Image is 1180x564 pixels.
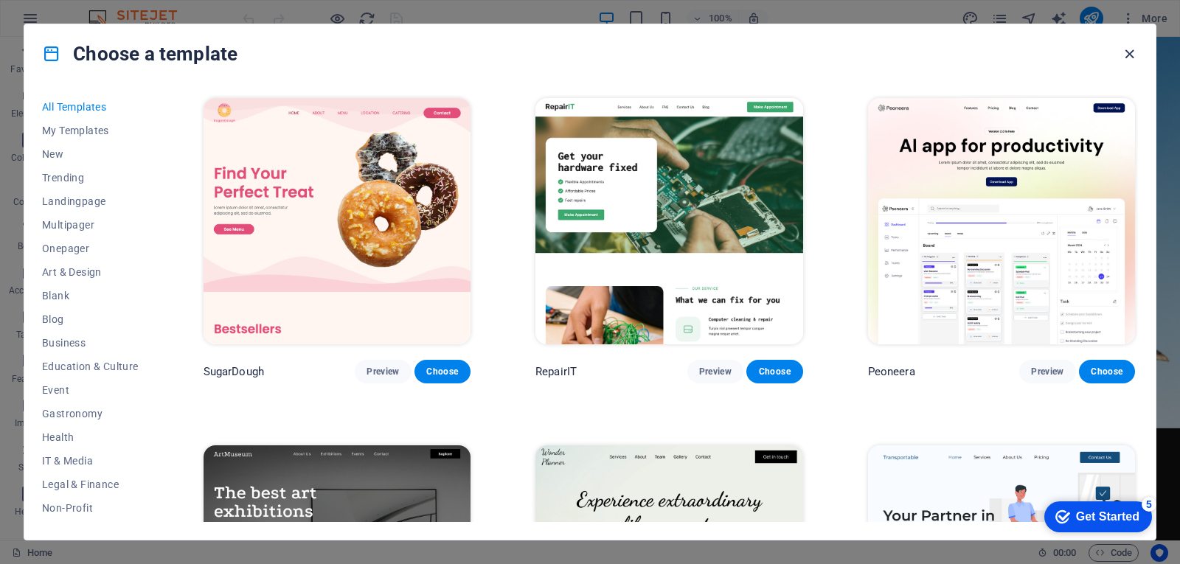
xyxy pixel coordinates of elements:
span: Event [42,384,139,396]
span: Preview [1031,366,1063,377]
span: Non-Profit [42,502,139,514]
span: Choose [426,366,459,377]
button: Blank [42,284,139,307]
button: Legal & Finance [42,473,139,496]
div: Get Started 5 items remaining, 0% complete [12,7,119,38]
span: All Templates [42,101,139,113]
span: Blank [42,290,139,302]
button: Preview [687,360,743,383]
button: Preview [1019,360,1075,383]
img: Peoneera [868,98,1135,344]
span: Blog [42,313,139,325]
img: SugarDough [204,98,471,344]
span: Landingpage [42,195,139,207]
span: Multipager [42,219,139,231]
p: SugarDough [204,364,264,379]
span: IT & Media [42,455,139,467]
button: IT & Media [42,449,139,473]
button: Education & Culture [42,355,139,378]
button: Event [42,378,139,402]
button: Health [42,425,139,449]
span: Trending [42,172,139,184]
button: My Templates [42,119,139,142]
button: Non-Profit [42,496,139,520]
button: Blog [42,307,139,331]
button: Multipager [42,213,139,237]
span: Choose [758,366,791,377]
button: Business [42,331,139,355]
button: Trending [42,166,139,189]
span: My Templates [42,125,139,136]
button: Gastronomy [42,402,139,425]
span: Health [42,431,139,443]
span: New [42,148,139,160]
button: All Templates [42,95,139,119]
span: Onepager [42,243,139,254]
span: Art & Design [42,266,139,278]
span: Preview [699,366,732,377]
span: Preview [367,366,399,377]
button: Art & Design [42,260,139,284]
span: Choose [1091,366,1123,377]
p: Peoneera [868,364,915,379]
h4: Choose a template [42,42,237,66]
button: Choose [746,360,802,383]
span: Gastronomy [42,408,139,419]
button: Onepager [42,237,139,260]
span: Legal & Finance [42,478,139,490]
p: RepairIT [535,364,577,379]
button: Performance [42,520,139,543]
span: Education & Culture [42,361,139,372]
button: Choose [414,360,471,383]
div: Get Started [44,16,107,29]
img: RepairIT [535,98,802,344]
button: Choose [1079,360,1135,383]
button: Preview [355,360,411,383]
button: New [42,142,139,166]
button: Landingpage [42,189,139,213]
span: Business [42,337,139,349]
div: 5 [109,3,124,18]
